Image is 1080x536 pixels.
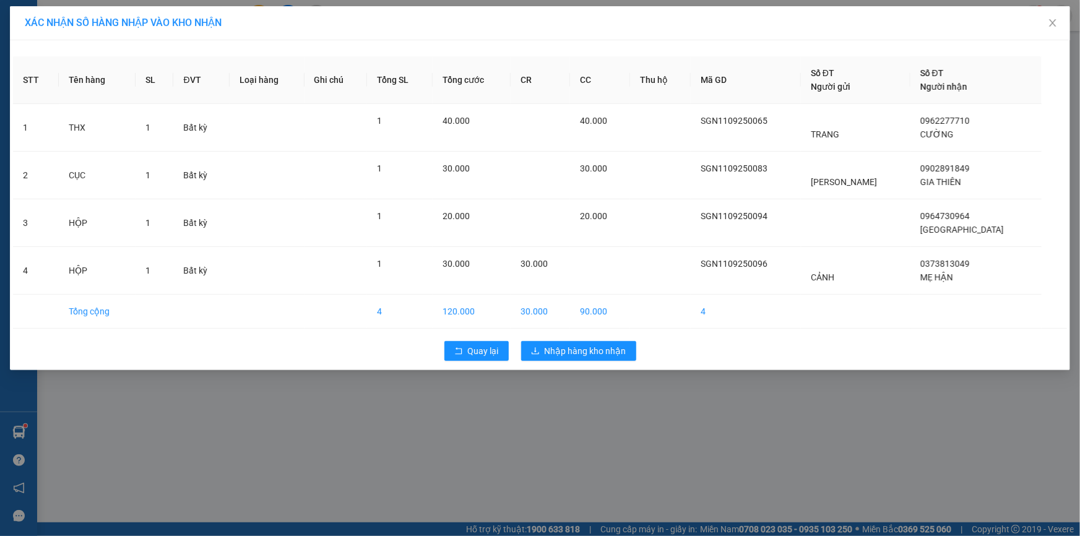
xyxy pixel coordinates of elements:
div: [GEOGRAPHIC_DATA] [80,11,206,38]
span: CC : [79,81,96,94]
span: [PERSON_NAME] [811,177,877,187]
th: Tổng SL [367,56,433,104]
button: rollbackQuay lại [444,341,509,361]
td: 4 [13,247,59,295]
span: 40.000 [443,116,470,126]
span: 1 [377,211,382,221]
td: 90.000 [570,295,630,329]
span: GIA THIÊN [920,177,961,187]
span: 30.000 [580,163,607,173]
span: CƯỜNG [920,129,954,139]
span: 1 [145,170,150,180]
td: CỤC [59,152,136,199]
th: CC [570,56,630,104]
span: SGN1109250083 [701,163,767,173]
th: Tổng cước [433,56,511,104]
span: SGN1109250094 [701,211,767,221]
span: 1 [145,218,150,228]
th: Tên hàng [59,56,136,104]
span: close [1048,18,1058,28]
th: ĐVT [173,56,229,104]
span: Người nhận [920,82,967,92]
button: Close [1035,6,1070,41]
div: 0909448307 [80,53,206,71]
th: SL [136,56,173,104]
span: Quay lại [468,344,499,358]
span: Nhận: [80,11,110,24]
th: Loại hàng [230,56,305,104]
div: 40.000 [79,78,207,95]
span: 30.000 [521,259,548,269]
td: HỘP [59,199,136,247]
div: Cầu Ngang [11,11,72,40]
td: 4 [691,295,801,329]
span: 1 [377,259,382,269]
td: 4 [367,295,433,329]
span: [GEOGRAPHIC_DATA] [920,225,1004,235]
td: Bất kỳ [173,247,229,295]
td: Bất kỳ [173,104,229,152]
td: Bất kỳ [173,152,229,199]
span: 1 [377,163,382,173]
td: THX [59,104,136,152]
div: PHÁT [80,38,206,53]
span: MẸ HẬN [920,272,953,282]
span: 30.000 [443,163,470,173]
span: Người gửi [811,82,850,92]
td: 3 [13,199,59,247]
td: Tổng cộng [59,295,136,329]
td: 2 [13,152,59,199]
span: 0902891849 [920,163,970,173]
span: 20.000 [580,211,607,221]
td: 1 [13,104,59,152]
span: 40.000 [580,116,607,126]
span: Số ĐT [920,68,944,78]
th: CR [511,56,571,104]
span: SGN1109250065 [701,116,767,126]
span: rollback [454,347,463,357]
td: 120.000 [433,295,511,329]
th: Mã GD [691,56,801,104]
button: downloadNhập hàng kho nhận [521,341,636,361]
span: 30.000 [443,259,470,269]
span: 1 [377,116,382,126]
th: Thu hộ [630,56,691,104]
td: Bất kỳ [173,199,229,247]
th: STT [13,56,59,104]
span: 1 [145,266,150,275]
th: Ghi chú [305,56,368,104]
span: 20.000 [443,211,470,221]
span: TRANG [811,129,839,139]
span: Gửi: [11,12,30,25]
span: XÁC NHẬN SỐ HÀNG NHẬP VÀO KHO NHẬN [25,17,222,28]
span: SGN1109250096 [701,259,767,269]
span: Nhập hàng kho nhận [545,344,626,358]
span: download [531,347,540,357]
span: 0962277710 [920,116,970,126]
td: HỘP [59,247,136,295]
td: 30.000 [511,295,571,329]
span: 0373813049 [920,259,970,269]
span: Số ĐT [811,68,834,78]
span: 0964730964 [920,211,970,221]
span: CẢNH [811,272,834,282]
span: 1 [145,123,150,132]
